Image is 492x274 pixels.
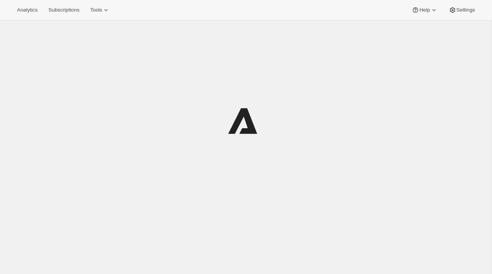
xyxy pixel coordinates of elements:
button: Subscriptions [44,5,84,15]
span: Analytics [17,7,38,13]
span: Settings [456,7,475,13]
button: Analytics [12,5,42,15]
button: Tools [85,5,114,15]
span: Tools [90,7,102,13]
button: Settings [444,5,480,15]
span: Subscriptions [48,7,79,13]
span: Help [419,7,430,13]
button: Help [407,5,442,15]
